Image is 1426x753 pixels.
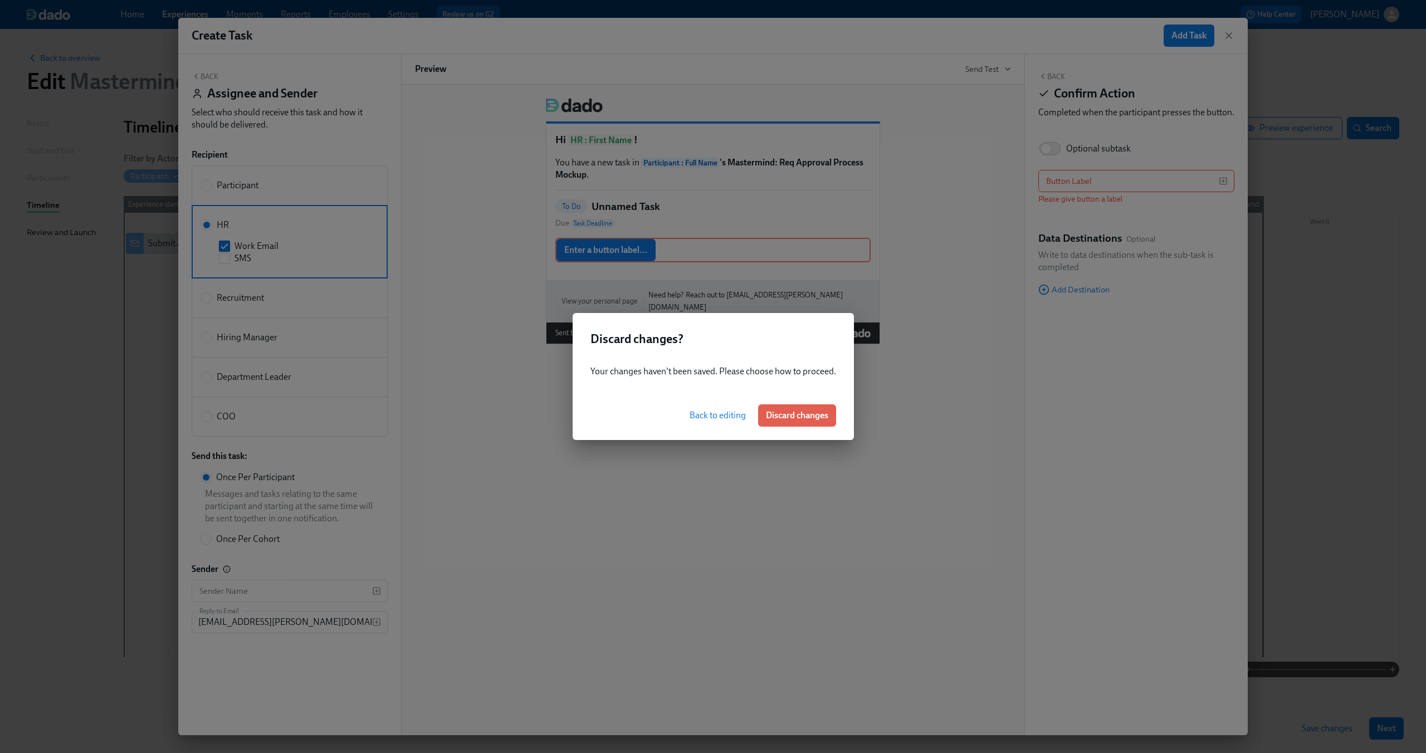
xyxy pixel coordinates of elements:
[682,404,754,427] button: Back to editing
[758,404,836,427] button: Discard changes
[590,331,836,348] h2: Discard changes ?
[766,410,828,421] span: Discard changes
[573,356,854,391] div: Your changes haven't been saved. Please choose how to proceed.
[690,410,746,421] span: Back to editing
